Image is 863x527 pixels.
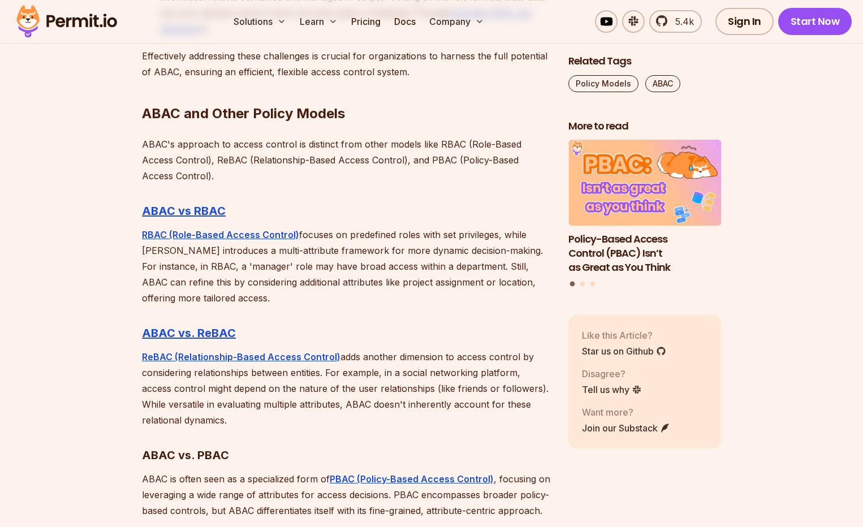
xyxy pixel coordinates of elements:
a: PBAC (Policy-Based Access Control) [330,473,494,485]
p: focuses on predefined roles with set privileges, while [PERSON_NAME] introduces a multi-attribute... [142,227,550,306]
div: Posts [568,140,721,288]
a: Policy-Based Access Control (PBAC) Isn’t as Great as You ThinkPolicy-Based Access Control (PBAC) ... [568,140,721,275]
img: Policy-Based Access Control (PBAC) Isn’t as Great as You Think [568,140,721,226]
a: ABAC vs RBAC [142,204,226,218]
button: Go to slide 3 [590,282,595,286]
p: Disagree? [582,367,642,381]
p: ABAC's approach to access control is distinct from other models like RBAC (Role-Based Access Cont... [142,136,550,184]
h2: More to read [568,119,721,133]
p: ABAC is often seen as a specialized form of , focusing on leveraging a wide range of attributes f... [142,471,550,519]
a: Tell us why [582,383,642,396]
p: Want more? [582,405,670,419]
a: Pricing [347,10,385,33]
img: Permit logo [11,2,122,41]
strong: ABAC and Other Policy Models [142,105,345,122]
li: 1 of 3 [568,140,721,275]
button: Go to slide 1 [570,282,575,287]
a: RBAC (Role-Based Access Control) [142,229,299,240]
a: Policy Models [568,75,638,92]
button: Learn [295,10,342,33]
a: Start Now [778,8,852,35]
a: ABAC [645,75,680,92]
button: Company [425,10,489,33]
p: adds another dimension to access control by considering relationships between entities. For examp... [142,349,550,428]
strong: ABAC vs. PBAC [142,448,229,462]
h2: Related Tags [568,54,721,68]
a: Sign In [715,8,774,35]
a: Star us on Github [582,344,666,358]
button: Go to slide 2 [580,282,585,286]
a: 5.4k [649,10,702,33]
button: Solutions [229,10,291,33]
h3: Policy-Based Access Control (PBAC) Isn’t as Great as You Think [568,232,721,274]
a: ABAC vs. ReBAC [142,326,236,340]
span: 5.4k [668,15,694,28]
a: Docs [390,10,420,33]
a: Join our Substack [582,421,670,435]
p: Effectively addressing these challenges is crucial for organizations to harness the full potentia... [142,48,550,80]
a: ReBAC (Relationship-Based Access Control) [142,351,340,362]
p: Like this Article? [582,329,666,342]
